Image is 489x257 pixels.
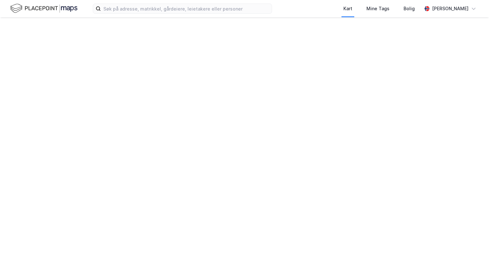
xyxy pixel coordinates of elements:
div: Mine Tags [366,5,389,12]
iframe: Chat Widget [457,226,489,257]
div: [PERSON_NAME] [432,5,469,12]
img: logo.f888ab2527a4732fd821a326f86c7f29.svg [10,3,77,14]
input: Søk på adresse, matrikkel, gårdeiere, leietakere eller personer [101,4,272,13]
div: Bolig [404,5,415,12]
div: Kart [343,5,352,12]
